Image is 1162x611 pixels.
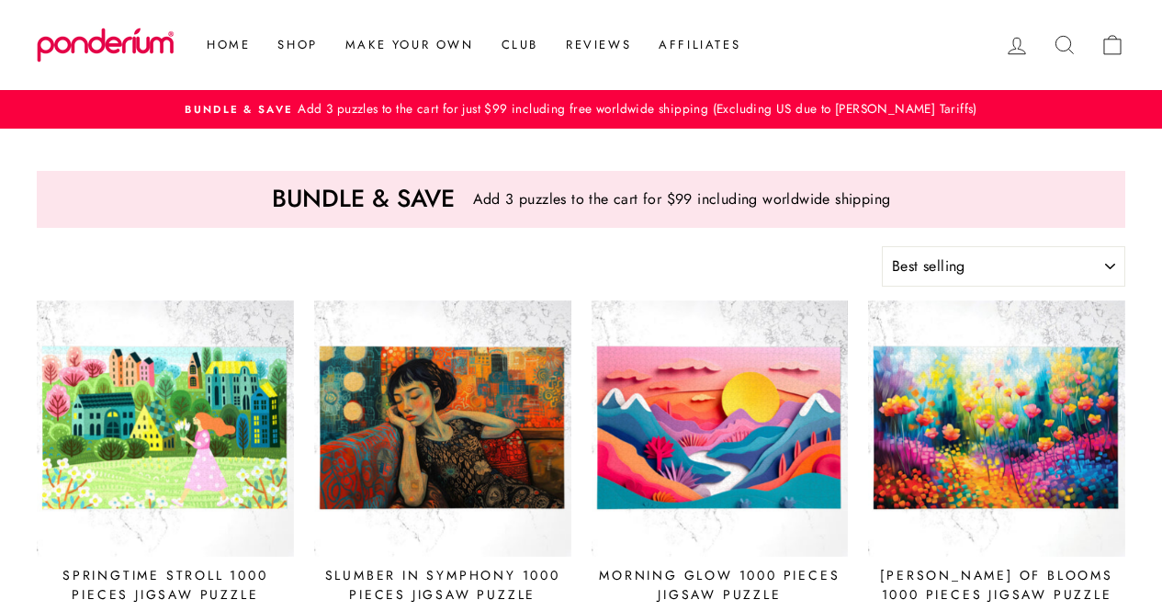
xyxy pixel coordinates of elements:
[293,99,976,118] span: Add 3 puzzles to the cart for just $99 including free worldwide shipping (Excluding US due to [PE...
[868,566,1125,605] div: [PERSON_NAME] of Blooms 1000 Pieces Jigsaw Puzzle
[264,28,331,62] a: Shop
[473,190,891,208] p: Add 3 puzzles to the cart for $99 including worldwide shipping
[488,28,552,62] a: Club
[37,566,294,605] div: Springtime Stroll 1000 Pieces Jigsaw Puzzle
[332,28,488,62] a: Make Your Own
[272,185,455,214] p: Bundle & save
[592,566,849,605] div: Morning Glow 1000 Pieces Jigsaw Puzzle
[314,566,571,605] div: Slumber in Symphony 1000 Pieces Jigsaw Puzzle
[37,28,175,62] img: Ponderium
[184,28,754,62] ul: Primary
[41,99,1121,119] a: Bundle & SaveAdd 3 puzzles to the cart for just $99 including free worldwide shipping (Excluding ...
[37,171,1125,228] a: Bundle & saveAdd 3 puzzles to the cart for $99 including worldwide shipping
[552,28,645,62] a: Reviews
[193,28,264,62] a: Home
[645,28,754,62] a: Affiliates
[185,102,293,117] span: Bundle & Save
